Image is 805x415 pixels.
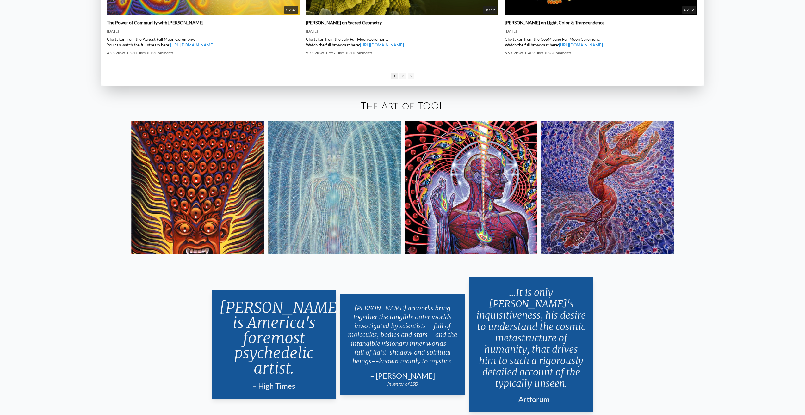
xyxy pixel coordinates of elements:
div: [DATE] [306,29,498,34]
span: 557 Likes [329,51,344,55]
span: 09:42 [682,6,696,14]
a: [URL][DOMAIN_NAME] [360,42,404,47]
span: 230 Likes [130,51,146,55]
span: 10:49 [483,6,497,14]
div: – Artforum [476,394,586,404]
em: inventor of LSD [387,381,418,387]
span: Go to slide 2 [399,73,406,79]
span: 5.9K Views [505,51,523,55]
span: • [127,51,129,55]
div: [DATE] [107,29,300,34]
span: • [325,51,328,55]
span: 30 Comments [349,51,372,55]
span: 28 Comments [548,51,571,55]
div: – [PERSON_NAME] [348,371,457,381]
div: Clip taken from the August Full Moon Ceremony. You can watch the full stream here: | [PERSON_NAME... [107,36,300,48]
span: • [545,51,547,55]
p: ...It is only [PERSON_NAME]'s inquisitiveness, his desire to understand the cosmic metastructure ... [476,284,586,392]
div: [DATE] [505,29,697,34]
span: 4.2K Views [107,51,125,55]
span: 409 Likes [528,51,543,55]
a: The Power of Community with [PERSON_NAME] [107,20,203,26]
div: Clip taken from the July Full Moon Ceremony. Watch the full broadcast here: | [PERSON_NAME] | ► W... [306,36,498,48]
span: 19 Comments [150,51,173,55]
a: The Art of TOOL [361,101,444,112]
a: [URL][DOMAIN_NAME] [170,42,214,47]
span: • [524,51,527,55]
a: [PERSON_NAME] on Light, Color & Transcendence [505,20,604,26]
p: [PERSON_NAME] artworks bring together the tangible outer worlds investigated by scientists--full ... [348,301,457,368]
div: Clip taken from the CoSM June Full Moon Ceremony. Watch the full broadcast here: | [PERSON_NAME] ... [505,36,697,48]
a: [PERSON_NAME] on Sacred Geometry [306,20,382,26]
p: [PERSON_NAME] is America's foremost psychedelic artist. [219,297,329,378]
span: 09:07 [284,6,298,14]
a: [URL][DOMAIN_NAME] [559,42,603,47]
span: • [346,51,348,55]
span: • [147,51,149,55]
span: 9.7K Views [306,51,324,55]
div: – High Times [219,381,329,391]
span: Go to slide 1 [391,73,398,79]
span: Go to next slide [408,73,414,79]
